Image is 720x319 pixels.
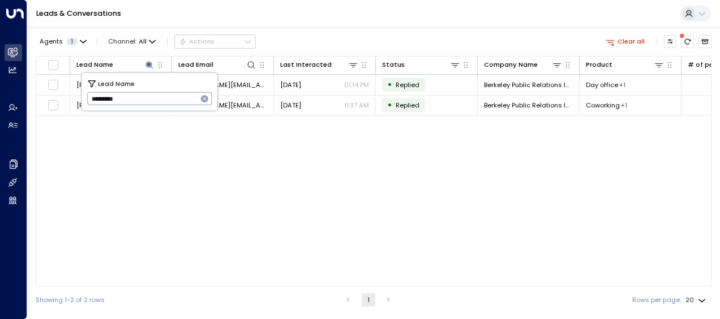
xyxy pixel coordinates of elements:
[139,38,147,45] span: All
[619,80,625,89] div: Meeting Room
[664,35,677,48] button: Customize
[36,35,89,48] button: Agents1
[344,101,369,110] p: 11:37 AM
[174,35,256,48] div: Button group with a nested menu
[178,101,267,110] span: nick.head@berkeleypr.com
[178,59,213,70] div: Lead Email
[76,80,128,89] span: Nick Head
[105,35,160,48] button: Channel:All
[341,293,396,307] nav: pagination navigation
[76,59,155,70] div: Lead Name
[174,35,256,48] button: Actions
[178,59,256,70] div: Lead Email
[48,59,59,71] span: Toggle select all
[484,101,573,110] span: Berkeley Public Relations International Ltd
[76,101,128,110] span: Nick Head
[382,59,460,70] div: Status
[685,293,708,307] div: 20
[698,35,712,48] button: Archived Leads
[387,77,392,92] div: •
[280,80,301,89] span: Aug 20, 2025
[344,80,369,89] p: 01:14 PM
[586,80,618,89] span: Day office
[632,295,681,305] label: Rows per page:
[602,35,649,48] button: Clear all
[67,38,78,45] span: 1
[178,80,267,89] span: nick.head@berkeleypr.com
[280,59,332,70] div: Last Interacted
[681,35,694,48] span: There are new threads available. Refresh the grid to view the latest updates.
[36,8,121,18] a: Leads & Conversations
[484,59,538,70] div: Company Name
[40,38,63,45] span: Agents
[484,59,562,70] div: Company Name
[621,101,627,110] div: Day office
[396,80,419,89] span: Replied
[387,97,392,113] div: •
[586,59,612,70] div: Product
[396,101,419,110] span: Replied
[586,101,620,110] span: Coworking
[179,37,215,45] div: Actions
[484,80,573,89] span: Berkeley Public Relations International Ltd
[76,59,113,70] div: Lead Name
[382,59,405,70] div: Status
[362,293,375,307] button: page 1
[280,101,301,110] span: Aug 20, 2025
[48,100,59,111] span: Toggle select row
[586,59,664,70] div: Product
[280,59,358,70] div: Last Interacted
[36,295,105,305] div: Showing 1-2 of 2 rows
[105,35,160,48] span: Channel:
[98,78,135,88] span: Lead Name
[48,79,59,90] span: Toggle select row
